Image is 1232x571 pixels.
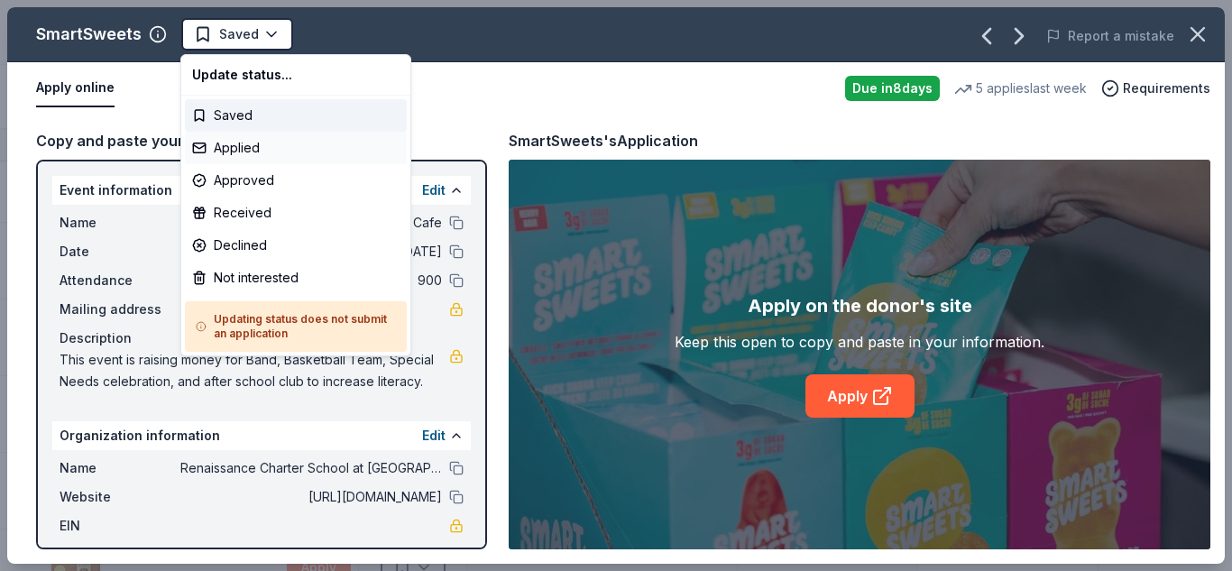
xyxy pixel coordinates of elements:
h5: Updating status does not submit an application [196,312,396,341]
div: Not interested [185,262,407,294]
div: Update status... [185,59,407,91]
div: Declined [185,229,407,262]
div: Approved [185,164,407,197]
div: Saved [185,99,407,132]
div: Applied [185,132,407,164]
div: Received [185,197,407,229]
